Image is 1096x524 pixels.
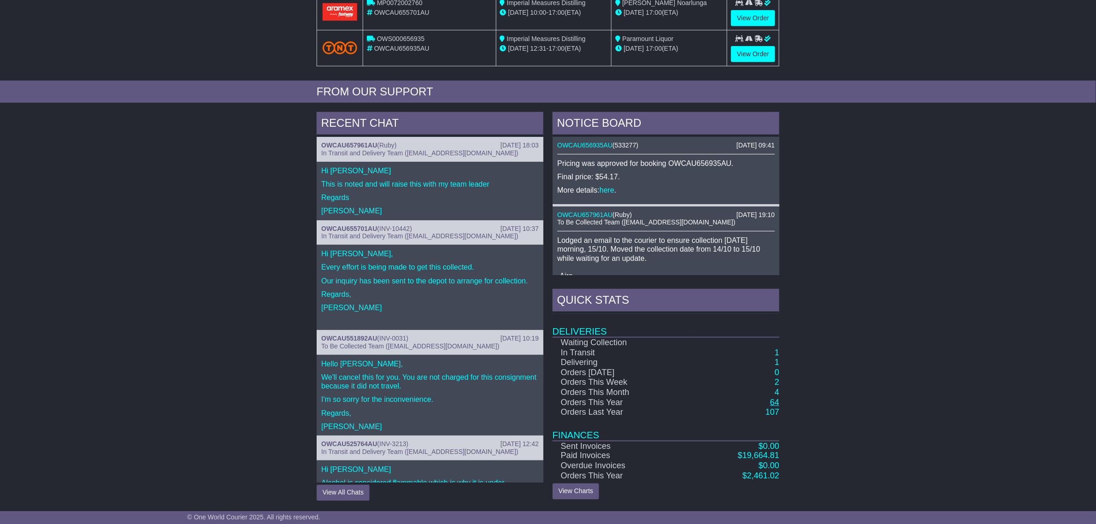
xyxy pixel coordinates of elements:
[615,211,630,218] span: Ruby
[321,249,539,258] p: Hi [PERSON_NAME],
[731,10,775,26] a: View Order
[321,263,539,271] p: Every effort is being made to get this collected.
[742,471,779,481] a: $2,461.02
[321,232,519,240] span: In Transit and Delivery Team ([EMAIL_ADDRESS][DOMAIN_NAME])
[321,409,539,418] p: Regards,
[759,461,779,471] a: $0.00
[553,483,599,500] a: View Charts
[557,172,775,181] p: Final price: $54.17.
[615,141,636,149] span: 533277
[759,442,779,451] a: $0.00
[501,141,539,149] div: [DATE] 18:03
[553,314,779,337] td: Deliveries
[507,35,586,42] span: Imperial Measures Distilling
[557,211,775,219] div: ( )
[321,478,539,496] p: Alcohol is considered flammable which is why it is under dangerous goods.
[187,513,320,521] span: © One World Courier 2025. All rights reserved.
[553,418,779,441] td: Finances
[557,159,775,168] p: Pricing was approved for booking OWCAU656935AU.
[766,407,779,417] a: 107
[775,368,779,377] a: 0
[553,377,690,388] td: Orders This Week
[321,193,539,202] p: Regards
[321,373,539,390] p: We'll cancel this for you. You are not charged for this consignment because it did not travel.
[553,337,690,348] td: Waiting Collection
[775,388,779,397] a: 4
[553,358,690,368] td: Delivering
[377,35,425,42] span: OWS000656935
[557,141,613,149] a: OWCAU656935AU
[557,211,613,218] a: OWCAU657961AU
[553,348,690,358] td: In Transit
[500,8,608,18] div: - (ETA)
[321,335,377,342] a: OWCAU551892AU
[553,112,779,137] div: NOTICE BOARD
[557,141,775,149] div: ( )
[379,440,406,447] span: INV-3213
[321,342,499,350] span: To Be Collected Team ([EMAIL_ADDRESS][DOMAIN_NAME])
[731,46,775,62] a: View Order
[321,225,377,232] a: OWCAU655701AU
[548,45,565,52] span: 17:00
[501,225,539,233] div: [DATE] 10:37
[624,9,644,16] span: [DATE]
[548,9,565,16] span: 17:00
[615,8,723,18] div: (ETA)
[600,186,614,194] a: here
[737,141,775,149] div: [DATE] 09:41
[321,277,539,285] p: Our inquiry has been sent to the depot to arrange for collection.
[615,44,723,53] div: (ETA)
[553,407,690,418] td: Orders Last Year
[737,211,775,219] div: [DATE] 19:10
[763,442,779,451] span: 0.00
[374,45,430,52] span: OWCAU656935AU
[321,440,377,447] a: OWCAU525764AU
[624,45,644,52] span: [DATE]
[321,448,519,455] span: In Transit and Delivery Team ([EMAIL_ADDRESS][DOMAIN_NAME])
[379,335,406,342] span: INV-0031
[321,465,539,474] p: Hi [PERSON_NAME]
[321,141,539,149] div: ( )
[553,441,690,452] td: Sent Invoices
[317,85,779,99] div: FROM OUR SUPPORT
[321,141,377,149] a: OWCAU657961AU
[321,303,539,312] p: [PERSON_NAME]
[557,236,775,280] p: Lodged an email to the courier to ensure collection [DATE] morning, 15/10. Moved the collection d...
[323,41,357,54] img: TNT_Domestic.png
[530,45,547,52] span: 12:31
[530,9,547,16] span: 10:00
[770,398,779,407] a: 64
[321,166,539,175] p: Hi [PERSON_NAME]
[317,112,543,137] div: RECENT CHAT
[508,45,529,52] span: [DATE]
[557,186,775,194] p: More details: .
[321,440,539,448] div: ( )
[738,451,779,460] a: $19,664.81
[553,398,690,408] td: Orders This Year
[501,440,539,448] div: [DATE] 12:42
[775,358,779,367] a: 1
[379,225,410,232] span: INV-10442
[553,461,690,471] td: Overdue Invoices
[775,377,779,387] a: 2
[321,225,539,233] div: ( )
[321,359,539,368] p: Hello [PERSON_NAME],
[508,9,529,16] span: [DATE]
[321,290,539,299] p: Regards,
[557,218,735,226] span: To Be Collected Team ([EMAIL_ADDRESS][DOMAIN_NAME])
[742,451,779,460] span: 19,664.81
[622,35,673,42] span: Paramount Liquor
[321,149,519,157] span: In Transit and Delivery Team ([EMAIL_ADDRESS][DOMAIN_NAME])
[747,471,779,481] span: 2,461.02
[553,388,690,398] td: Orders This Month
[321,395,539,404] p: I'm so sorry for the inconvenience.
[321,206,539,215] p: [PERSON_NAME]
[775,348,779,357] a: 1
[646,9,662,16] span: 17:00
[646,45,662,52] span: 17:00
[321,422,539,431] p: [PERSON_NAME]
[379,141,395,149] span: Ruby
[323,3,357,20] img: Aramex.png
[374,9,430,16] span: OWCAU655701AU
[553,451,690,461] td: Paid Invoices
